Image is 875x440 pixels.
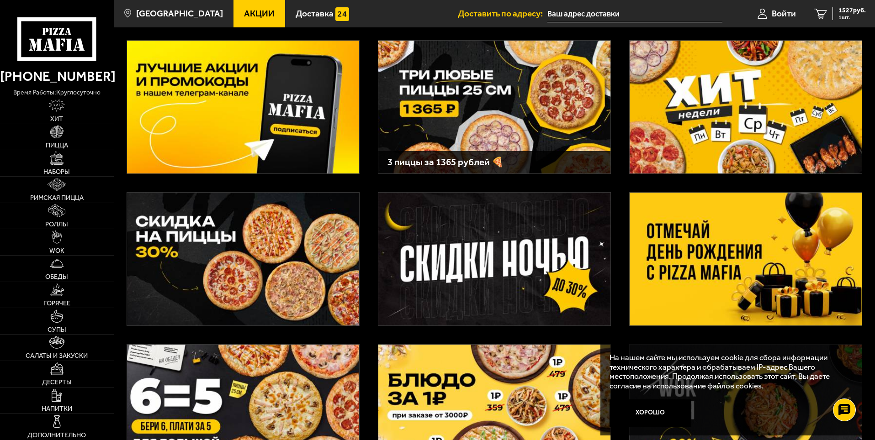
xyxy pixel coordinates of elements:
[43,300,70,306] span: Горячее
[610,399,692,427] button: Хорошо
[610,353,848,391] p: На нашем сайте мы используем cookie для сбора информации технического характера и обрабатываем IP...
[46,142,68,148] span: Пицца
[42,405,72,412] span: Напитки
[547,5,722,22] input: Ваш адрес доставки
[30,194,84,201] span: Римская пицца
[45,221,68,227] span: Роллы
[27,432,86,438] span: Дополнительно
[43,168,70,175] span: Наборы
[378,40,611,174] a: 3 пиццы за 1365 рублей 🍕
[387,157,601,167] h3: 3 пиццы за 1365 рублей 🍕
[335,7,349,21] img: 15daf4d41897b9f0e9f617042186c801.svg
[838,15,866,20] span: 1 шт.
[136,9,223,18] span: [GEOGRAPHIC_DATA]
[45,273,68,280] span: Обеды
[26,352,88,359] span: Салаты и закуски
[48,326,66,333] span: Супы
[458,9,547,18] span: Доставить по адресу:
[49,247,64,254] span: WOK
[296,9,334,18] span: Доставка
[838,7,866,14] span: 1527 руб.
[42,379,72,385] span: Десерты
[244,9,275,18] span: Акции
[772,9,796,18] span: Войти
[50,115,63,122] span: Хит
